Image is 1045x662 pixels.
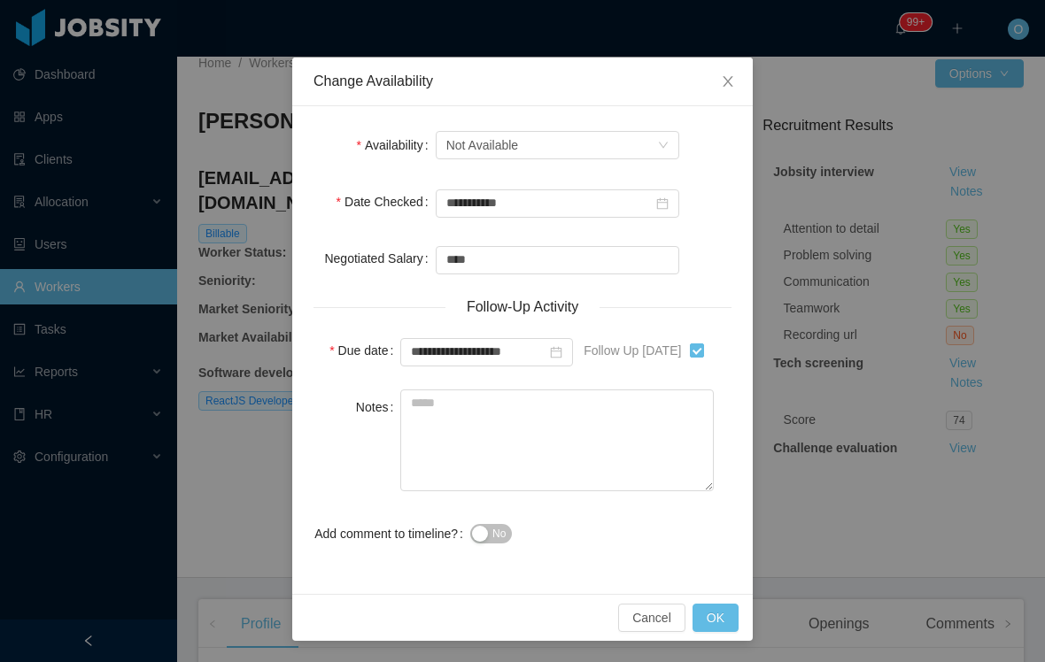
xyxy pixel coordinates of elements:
textarea: Notes [400,389,714,491]
label: Notes [356,400,400,414]
i: icon: close [721,74,735,89]
i: icon: calendar [550,346,562,358]
input: Negotiated Salary [437,247,678,273]
span: Follow Up [DATE] [584,343,681,358]
span: No [492,525,506,543]
label: Due date [329,343,400,358]
label: Availability [356,138,435,152]
button: Close [703,58,753,107]
i: icon: calendar [656,197,669,210]
label: Negotiated Salary [324,251,435,266]
label: Add comment to timeline? [314,527,470,541]
i: icon: down [658,140,669,152]
button: Cancel [618,604,685,632]
div: Change Availability [313,72,731,91]
div: Not Available [446,132,518,158]
button: OK [693,604,739,632]
span: Follow-Up Activity [445,296,600,318]
label: Date Checked [337,195,436,209]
